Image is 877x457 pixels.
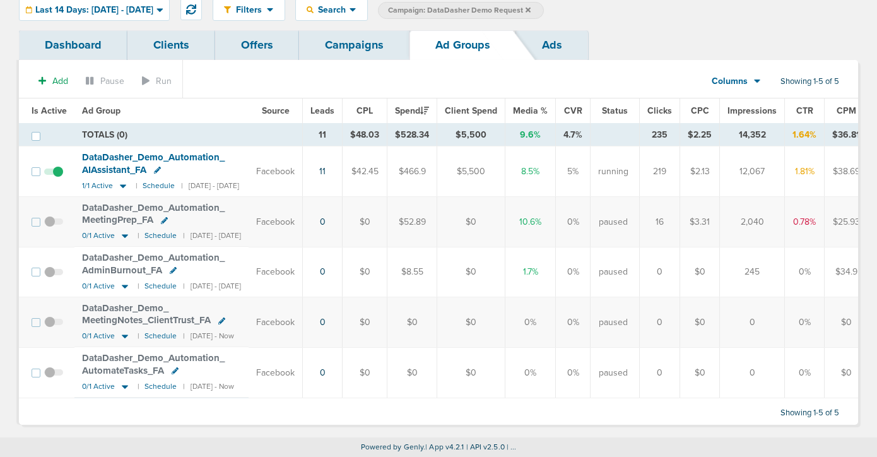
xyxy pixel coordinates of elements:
[720,197,785,247] td: 2,040
[74,124,303,146] td: TOTALS (0)
[52,76,68,86] span: Add
[505,347,556,398] td: 0%
[445,105,497,116] span: Client Spend
[599,216,628,228] span: paused
[505,124,556,146] td: 9.6%
[249,347,303,398] td: Facebook
[796,105,813,116] span: CTR
[143,181,175,191] small: Schedule
[181,181,239,191] small: | [DATE] - [DATE]
[320,266,326,277] a: 0
[785,124,825,146] td: 1.64%
[144,231,177,240] small: Schedule
[320,367,326,378] a: 0
[127,30,215,60] a: Clients
[231,4,267,15] span: Filters
[640,297,680,347] td: 0
[82,352,225,376] span: DataDasher_ Demo_ Automation_ AutomateTasks_ FA
[505,146,556,197] td: 8.5%
[640,247,680,297] td: 0
[32,105,67,116] span: Is Active
[82,282,115,291] span: 0/1 Active
[387,247,437,297] td: $8.55
[556,197,591,247] td: 0%
[343,124,387,146] td: $48.03
[837,105,856,116] span: CPM
[395,105,429,116] span: Spend
[387,124,437,146] td: $528.34
[785,146,825,197] td: 1.81%
[780,408,839,418] span: Showing 1-5 of 5
[640,347,680,398] td: 0
[598,165,628,178] span: running
[425,442,464,451] span: | App v4.2.1
[437,247,505,297] td: $0
[712,75,748,88] span: Columns
[556,297,591,347] td: 0%
[343,146,387,197] td: $42.45
[437,197,505,247] td: $0
[82,231,115,240] span: 0/1 Active
[32,72,75,90] button: Add
[19,30,127,60] a: Dashboard
[249,297,303,347] td: Facebook
[249,197,303,247] td: Facebook
[720,297,785,347] td: 0
[505,197,556,247] td: 10.6%
[720,146,785,197] td: 12,067
[437,146,505,197] td: $5,500
[680,124,720,146] td: $2.25
[183,382,234,391] small: | [DATE] - Now
[310,105,334,116] span: Leads
[466,442,505,451] span: | API v2.5.0
[82,105,121,116] span: Ad Group
[727,105,777,116] span: Impressions
[409,30,516,60] a: Ad Groups
[320,217,326,227] a: 0
[82,151,225,175] span: DataDasher_ Demo_ Automation_ AIAssistant_ FA
[387,297,437,347] td: $0
[556,247,591,297] td: 0%
[825,347,868,398] td: $0
[599,367,628,379] span: paused
[343,247,387,297] td: $0
[825,247,868,297] td: $34.9
[35,6,153,15] span: Last 14 Days: [DATE] - [DATE]
[82,331,115,341] span: 0/1 Active
[599,266,628,278] span: paused
[82,382,115,391] span: 0/1 Active
[680,146,720,197] td: $2.13
[680,197,720,247] td: $3.31
[599,316,628,329] span: paused
[82,302,211,326] span: DataDasher_ Demo_ MeetingNotes_ ClientTrust_ FA
[680,347,720,398] td: $0
[785,347,825,398] td: 0%
[556,146,591,197] td: 5%
[780,76,839,87] span: Showing 1-5 of 5
[691,105,709,116] span: CPC
[505,247,556,297] td: 1.7%
[303,124,343,146] td: 11
[343,197,387,247] td: $0
[640,124,680,146] td: 235
[249,146,303,197] td: Facebook
[437,124,505,146] td: $5,500
[319,166,326,177] a: 11
[144,282,177,291] small: Schedule
[516,30,588,60] a: Ads
[387,146,437,197] td: $466.9
[785,197,825,247] td: 0.78%
[513,105,548,116] span: Media %
[647,105,672,116] span: Clicks
[680,297,720,347] td: $0
[343,297,387,347] td: $0
[249,247,303,297] td: Facebook
[680,247,720,297] td: $0
[640,197,680,247] td: 16
[387,347,437,398] td: $0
